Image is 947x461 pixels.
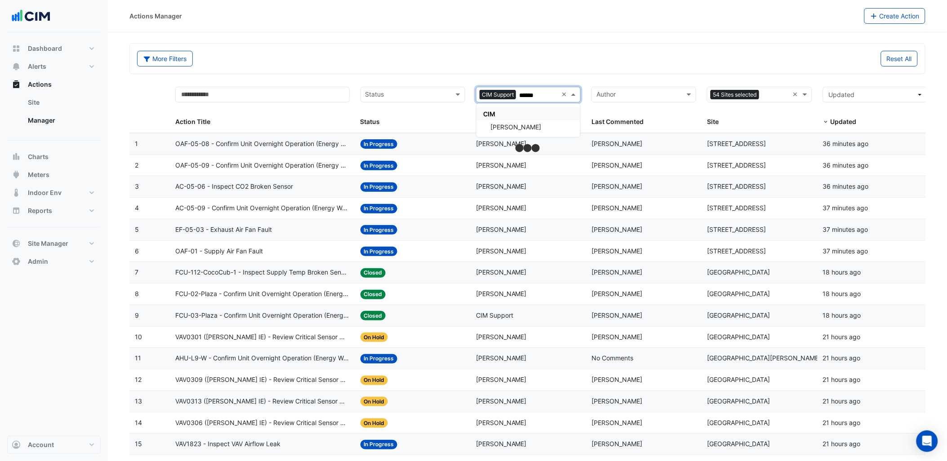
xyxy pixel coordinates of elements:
[28,206,52,215] span: Reports
[591,440,642,448] span: [PERSON_NAME]
[175,396,350,407] span: VAV0313 ([PERSON_NAME] IE) - Review Critical Sensor Outside Range
[360,268,386,278] span: Closed
[707,311,770,319] span: [GEOGRAPHIC_DATA]
[360,161,398,170] span: In Progress
[476,440,527,448] span: [PERSON_NAME]
[707,419,770,426] span: [GEOGRAPHIC_DATA]
[591,226,642,233] span: [PERSON_NAME]
[823,268,861,276] span: 2025-09-23T15:49:10.943
[175,160,350,171] span: OAF-05-09 - Confirm Unit Overnight Operation (Energy Waste)
[7,184,101,202] button: Indoor Env
[707,204,766,212] span: [STREET_ADDRESS]
[707,354,821,362] span: [GEOGRAPHIC_DATA][PERSON_NAME]
[21,111,101,129] a: Manager
[28,152,49,161] span: Charts
[707,376,770,383] span: [GEOGRAPHIC_DATA]
[823,140,869,147] span: 2025-09-24T07:24:53.258
[135,204,139,212] span: 4
[476,376,527,383] span: [PERSON_NAME]
[707,268,770,276] span: [GEOGRAPHIC_DATA]
[476,226,527,233] span: [PERSON_NAME]
[707,226,766,233] span: [STREET_ADDRESS]
[28,188,62,197] span: Indoor Env
[175,267,350,278] span: FCU-112-CocoCub-1 - Inspect Supply Temp Broken Sensor
[135,268,138,276] span: 7
[823,204,868,212] span: 2025-09-24T07:24:25.357
[476,247,527,255] span: [PERSON_NAME]
[12,206,21,215] app-icon: Reports
[7,202,101,220] button: Reports
[476,419,527,426] span: [PERSON_NAME]
[360,397,388,406] span: On Hold
[823,311,861,319] span: 2025-09-23T13:43:21.891
[591,140,642,147] span: [PERSON_NAME]
[591,333,642,341] span: [PERSON_NAME]
[591,247,642,255] span: [PERSON_NAME]
[823,419,861,426] span: 2025-09-23T12:55:55.309
[823,376,861,383] span: 2025-09-23T12:56:10.497
[135,397,142,405] span: 13
[591,290,642,297] span: [PERSON_NAME]
[12,152,21,161] app-icon: Charts
[360,332,388,342] span: On Hold
[135,290,139,297] span: 8
[360,440,398,449] span: In Progress
[823,333,861,341] span: 2025-09-23T13:06:56.884
[476,204,527,212] span: [PERSON_NAME]
[175,139,350,149] span: OAF-05-08 - Confirm Unit Overnight Operation (Energy Waste)
[28,440,54,449] span: Account
[7,253,101,270] button: Admin
[707,118,719,125] span: Site
[591,419,642,426] span: [PERSON_NAME]
[591,311,642,319] span: [PERSON_NAME]
[476,397,527,405] span: [PERSON_NAME]
[707,182,766,190] span: [STREET_ADDRESS]
[12,44,21,53] app-icon: Dashboard
[823,397,861,405] span: 2025-09-23T12:56:04.208
[135,419,142,426] span: 14
[7,75,101,93] button: Actions
[476,290,527,297] span: [PERSON_NAME]
[175,332,350,342] span: VAV0301 ([PERSON_NAME] IE) - Review Critical Sensor Outside Range
[591,354,633,362] span: No Comments
[823,354,861,362] span: 2025-09-23T11:00:26.482
[591,118,644,125] span: Last Commented
[793,89,800,100] span: Clear
[823,290,861,297] span: 2025-09-23T13:44:41.305
[360,118,380,125] span: Status
[823,182,869,190] span: 2025-09-24T07:24:36.106
[175,310,350,321] span: FCU-03-Plaza - Confirm Unit Overnight Operation (Energy Waste)
[360,418,388,428] span: On Hold
[707,397,770,405] span: [GEOGRAPHIC_DATA]
[360,311,386,320] span: Closed
[28,44,62,53] span: Dashboard
[175,439,280,449] span: VAV1823 - Inspect VAV Airflow Leak
[135,161,138,169] span: 2
[135,333,142,341] span: 10
[823,87,928,102] button: Updated
[135,226,139,233] span: 5
[175,375,350,385] span: VAV0309 ([PERSON_NAME] IE) - Review Critical Sensor Outside Range
[175,203,350,213] span: AC-05-09 - Confirm Unit Overnight Operation (Energy Waste)
[591,376,642,383] span: [PERSON_NAME]
[28,239,68,248] span: Site Manager
[175,289,350,299] span: FCU-02-Plaza - Confirm Unit Overnight Operation (Energy Waste)
[561,89,569,100] span: Clear
[480,90,516,100] span: CIM Support
[7,93,101,133] div: Actions
[7,436,101,454] button: Account
[476,311,513,319] span: CIM Support
[591,182,642,190] span: [PERSON_NAME]
[476,268,527,276] span: [PERSON_NAME]
[360,247,398,256] span: In Progress
[11,7,51,25] img: Company Logo
[484,110,496,118] span: CIM
[360,354,398,363] span: In Progress
[12,239,21,248] app-icon: Site Manager
[12,62,21,71] app-icon: Alerts
[360,182,398,192] span: In Progress
[28,62,46,71] span: Alerts
[823,440,861,448] span: 2025-09-23T12:50:57.716
[12,188,21,197] app-icon: Indoor Env
[175,182,293,192] span: AC-05-06 - Inspect CO2 Broken Sensor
